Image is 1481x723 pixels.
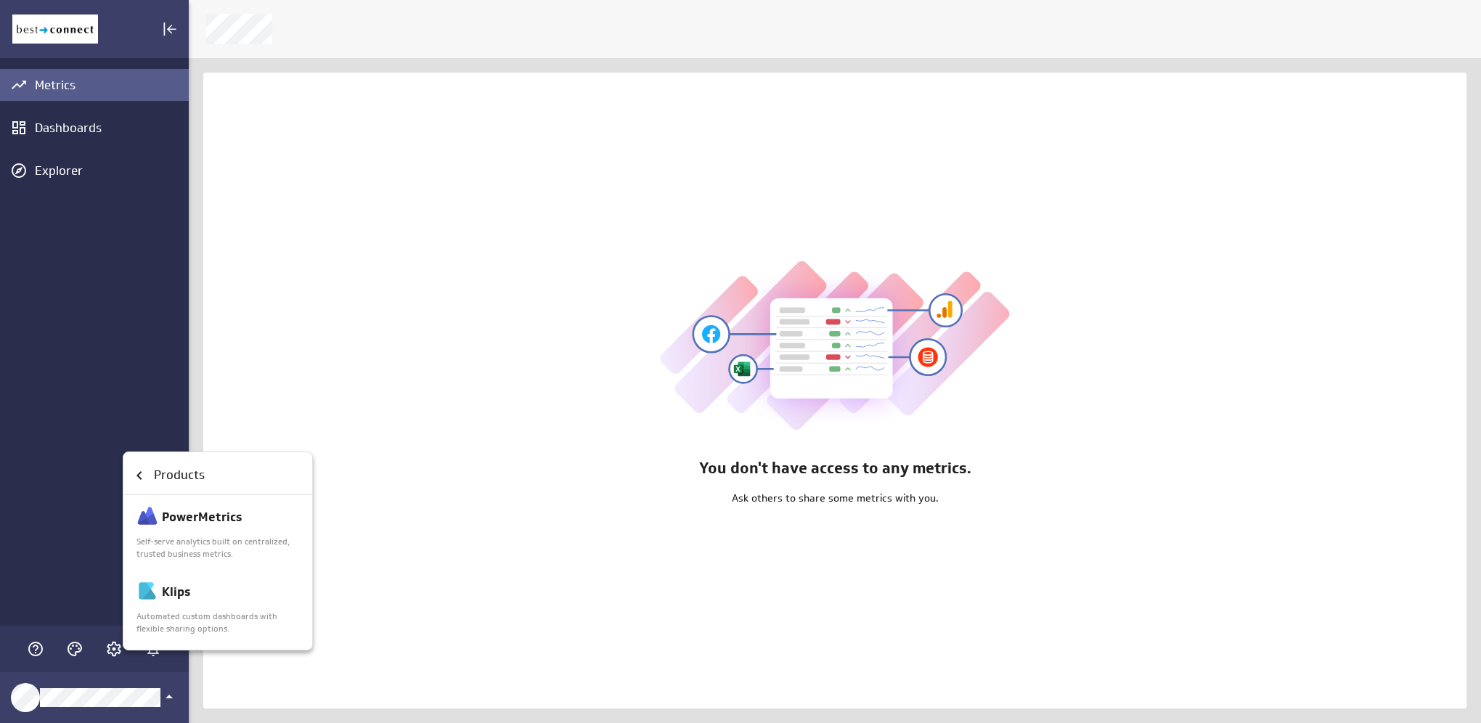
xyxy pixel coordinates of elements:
p: Klips [162,584,190,602]
img: power-metrics.svg [136,505,158,527]
p: Self-serve analytics built on centralized, trusted business metrics. [136,536,301,560]
div: Klips [123,570,312,645]
div: Products [123,457,312,495]
div: PowerMetrics [123,495,312,570]
p: PowerMetrics [162,508,242,526]
div: Klips [136,580,301,634]
div: PowerMetrics [136,505,301,560]
img: klips.svg [136,580,158,602]
p: Products [154,466,205,484]
p: Automated custom dashboards with flexible sharing options. [136,610,301,635]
